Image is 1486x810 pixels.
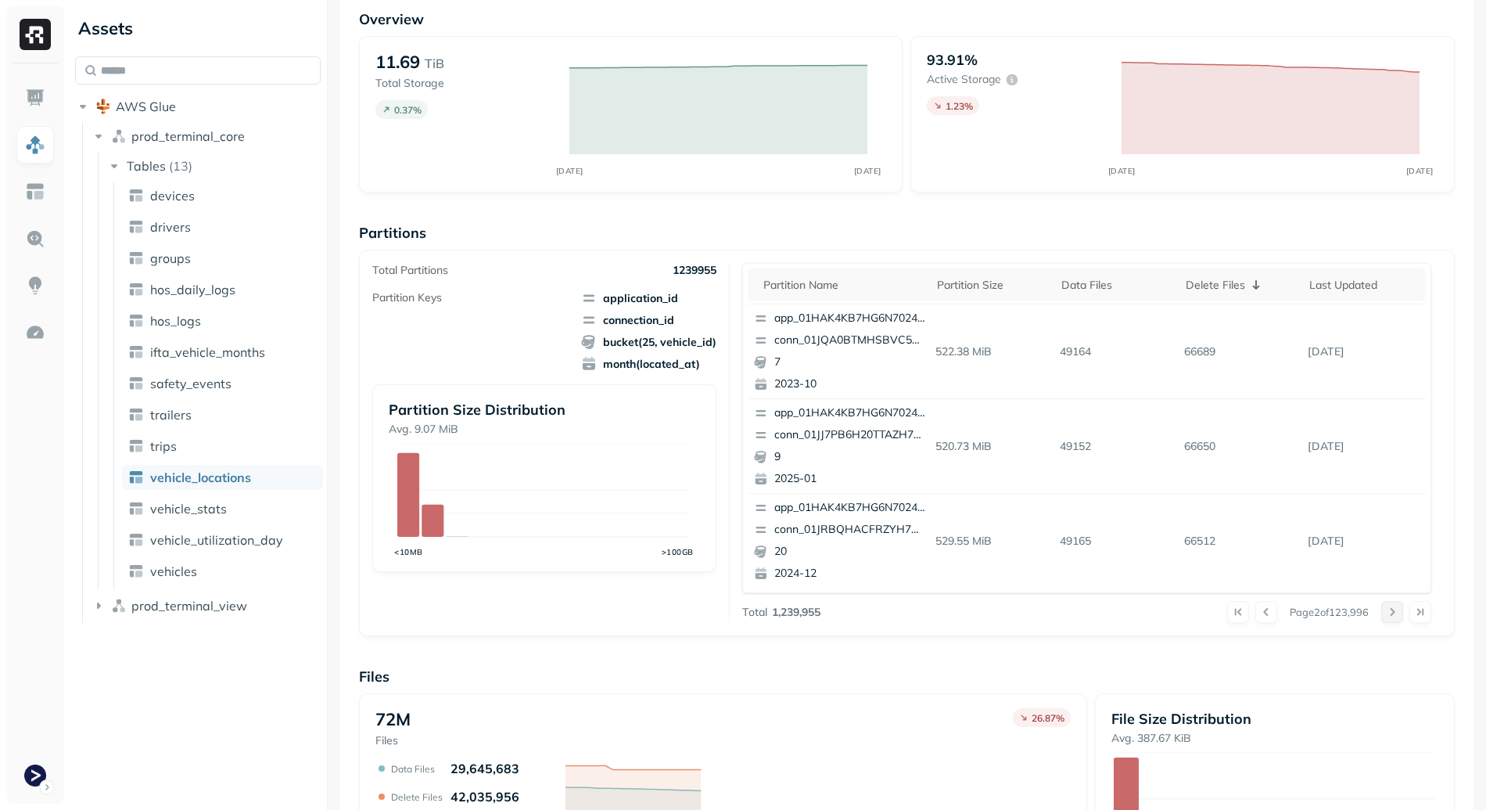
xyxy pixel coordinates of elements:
[375,51,420,73] p: 11.69
[394,104,422,116] p: 0.37 %
[763,278,922,293] div: Partition name
[1186,275,1294,294] div: Delete Files
[854,166,881,176] tspan: [DATE]
[929,338,1053,365] p: 522.38 MiB
[1290,605,1369,619] p: Page 2 of 123,996
[122,496,323,521] a: vehicle_stats
[150,563,197,579] span: vehicles
[937,278,1046,293] div: Partition size
[122,371,323,396] a: safety_events
[774,355,926,370] p: 7
[128,470,144,485] img: table
[25,229,45,249] img: Query Explorer
[1406,166,1434,176] tspan: [DATE]
[25,275,45,296] img: Insights
[131,598,247,614] span: prod_terminal_view
[75,94,321,119] button: AWS Glue
[581,312,716,328] span: connection_id
[122,465,323,490] a: vehicle_locations
[359,224,1455,242] p: Partitions
[128,250,144,266] img: table
[128,313,144,329] img: table
[929,433,1053,460] p: 520.73 MiB
[25,88,45,108] img: Dashboard
[122,183,323,208] a: devices
[25,322,45,343] img: Optimization
[927,51,978,69] p: 93.91%
[1178,433,1302,460] p: 66650
[169,158,192,174] p: ( 13 )
[556,166,583,176] tspan: [DATE]
[1032,712,1064,724] p: 26.87 %
[774,471,926,487] p: 2025-01
[774,333,926,348] p: conn_01JQA0BTMHSBVC5PPGC0CTA6VH
[1301,527,1426,555] p: Sep 11, 2025
[122,559,323,584] a: vehicles
[122,277,323,302] a: hos_daily_logs
[1108,166,1136,176] tspan: [DATE]
[122,434,323,459] a: trips
[774,311,926,326] p: app_01HAK4KB7HG6N7024210G3S8D5
[25,135,45,155] img: Assets
[150,313,201,329] span: hos_logs
[122,308,323,333] a: hos_logs
[425,54,444,73] p: TiB
[128,563,144,579] img: table
[1301,433,1426,460] p: Sep 11, 2025
[24,765,46,787] img: Terminal
[128,407,144,423] img: table
[774,449,926,465] p: 9
[128,532,144,548] img: table
[20,19,51,50] img: Ryft
[1111,710,1438,728] p: File Size Distribution
[774,566,926,581] p: 2024-12
[372,263,448,278] p: Total Partitions
[106,153,322,178] button: Tables(13)
[581,290,716,306] span: application_id
[774,544,926,560] p: 20
[150,438,177,454] span: trips
[1053,433,1178,460] p: 49152
[927,72,1001,87] p: Active storage
[1061,278,1170,293] div: Data Files
[748,399,932,493] button: app_01HAK4KB7HG6N7024210G3S8D5conn_01JJ7PB6H20TTAZH7SPEK0RN4392025-01
[116,99,176,114] span: AWS Glue
[122,402,323,427] a: trailers
[748,304,932,398] button: app_01HAK4KB7HG6N7024210G3S8D5conn_01JQA0BTMHSBVC5PPGC0CTA6VH72023-10
[394,547,423,557] tspan: <10MB
[128,188,144,203] img: table
[774,522,926,538] p: conn_01JRBQHACFRZYH7H6ME0WEX3B7
[673,263,716,278] p: 1239955
[1301,338,1426,365] p: Sep 12, 2025
[748,494,932,588] button: app_01HAK4KB7HG6N7024210G3S8D5conn_01JRBQHACFRZYH7H6ME0WEX3B7202024-12
[774,376,926,392] p: 2023-10
[131,128,245,144] span: prod_terminal_core
[774,500,926,516] p: app_01HAK4KB7HG6N7024210G3S8D5
[359,10,1455,28] p: Overview
[661,547,693,557] tspan: >100GB
[128,282,144,297] img: table
[389,422,700,437] p: Avg. 9.07 MiB
[150,532,283,548] span: vehicle_utilization_day
[772,605,820,620] p: 1,239,955
[150,501,227,517] span: vehicle_stats
[111,598,127,614] img: namespace
[75,16,321,41] div: Assets
[372,290,442,305] p: Partition Keys
[359,668,1455,686] p: Files
[122,340,323,365] a: ifta_vehicle_months
[774,427,926,443] p: conn_01JJ7PB6H20TTAZH7SPEK0RN43
[774,405,926,421] p: app_01HAK4KB7HG6N7024210G3S8D5
[150,376,232,391] span: safety_events
[150,407,192,423] span: trailers
[1053,338,1178,365] p: 49164
[150,188,195,203] span: devices
[91,593,321,618] button: prod_terminal_view
[391,763,435,775] p: Data Files
[150,470,251,485] span: vehicle_locations
[122,246,323,271] a: groups
[1178,338,1302,365] p: 66689
[581,356,716,372] span: month(located_at)
[375,76,555,91] p: Total Storage
[122,214,323,239] a: drivers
